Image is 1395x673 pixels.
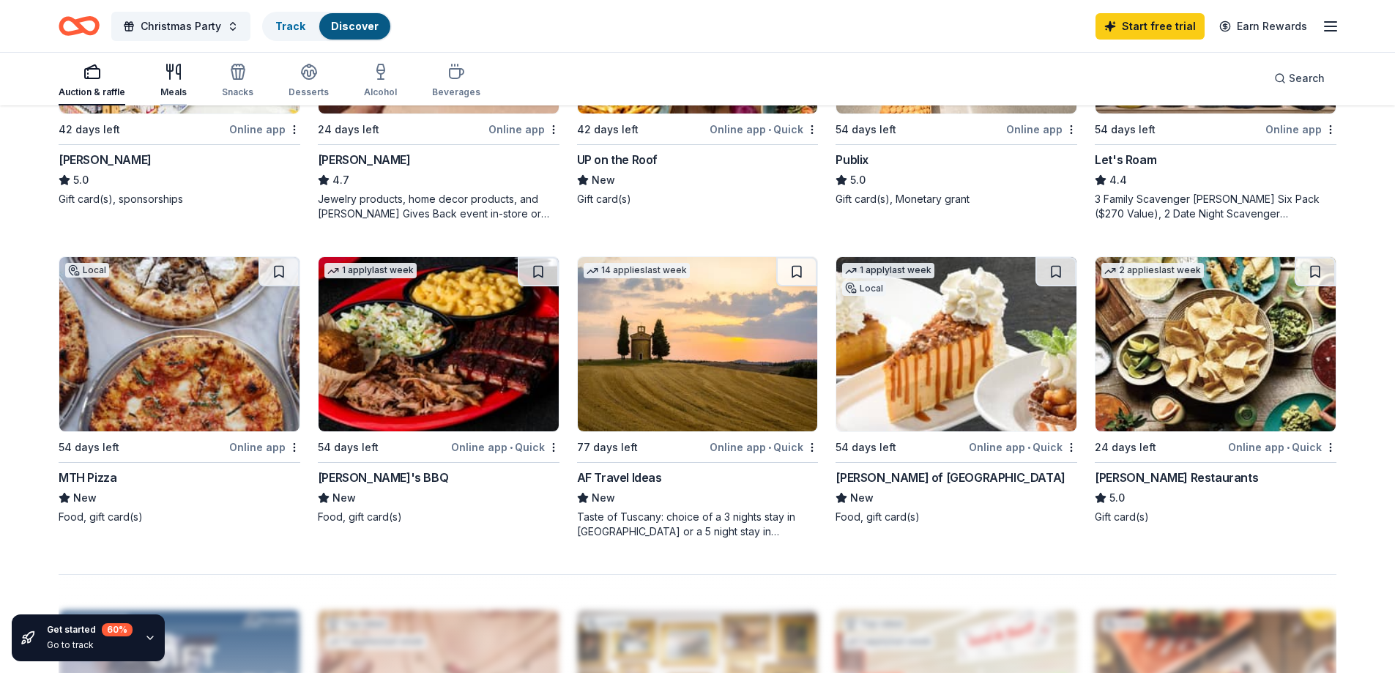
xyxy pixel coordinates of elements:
span: New [850,489,874,507]
a: Image for Copeland's of New Orleans1 applylast weekLocal54 days leftOnline app•Quick[PERSON_NAME]... [836,256,1077,524]
a: Image for Pappas Restaurants2 applieslast week24 days leftOnline app•Quick[PERSON_NAME] Restauran... [1095,256,1336,524]
img: Image for AF Travel Ideas [578,257,818,431]
a: Discover [331,20,379,32]
div: 1 apply last week [324,263,417,278]
span: • [1287,442,1290,453]
div: 14 applies last week [584,263,690,278]
div: 42 days left [577,121,639,138]
button: Christmas Party [111,12,250,41]
div: 54 days left [836,121,896,138]
div: Get started [47,623,133,636]
div: Go to track [47,639,133,651]
div: Online app [488,120,559,138]
div: 2 applies last week [1101,263,1204,278]
span: • [1027,442,1030,453]
div: Gift card(s) [577,192,819,207]
div: Online app Quick [710,120,818,138]
a: Image for MTH PizzaLocal54 days leftOnline appMTH PizzaNewFood, gift card(s) [59,256,300,524]
span: Christmas Party [141,18,221,35]
div: Taste of Tuscany: choice of a 3 nights stay in [GEOGRAPHIC_DATA] or a 5 night stay in [GEOGRAPHIC... [577,510,819,539]
div: Local [842,281,886,296]
button: Meals [160,57,187,105]
a: Track [275,20,305,32]
div: Online app Quick [710,438,818,456]
button: Alcohol [364,57,397,105]
div: Meals [160,86,187,98]
a: Image for AF Travel Ideas14 applieslast week77 days leftOnline app•QuickAF Travel IdeasNewTaste o... [577,256,819,539]
span: New [332,489,356,507]
div: 54 days left [836,439,896,456]
div: [PERSON_NAME] [318,151,411,168]
img: Image for MTH Pizza [59,257,300,431]
a: Home [59,9,100,43]
div: Let's Roam [1095,151,1156,168]
div: Food, gift card(s) [59,510,300,524]
div: Publix [836,151,868,168]
div: MTH Pizza [59,469,116,486]
div: 42 days left [59,121,120,138]
div: 54 days left [59,439,119,456]
span: • [510,442,513,453]
div: AF Travel Ideas [577,469,662,486]
div: Online app Quick [969,438,1077,456]
span: Search [1289,70,1325,87]
div: 54 days left [318,439,379,456]
div: Online app [229,438,300,456]
div: 3 Family Scavenger [PERSON_NAME] Six Pack ($270 Value), 2 Date Night Scavenger [PERSON_NAME] Two ... [1095,192,1336,221]
div: Food, gift card(s) [836,510,1077,524]
div: Auction & raffle [59,86,125,98]
div: Food, gift card(s) [318,510,559,524]
div: 24 days left [1095,439,1156,456]
button: Search [1262,64,1336,93]
button: TrackDiscover [262,12,392,41]
div: Gift card(s), sponsorships [59,192,300,207]
span: • [768,442,771,453]
a: Earn Rewards [1210,13,1316,40]
div: 60 % [102,623,133,636]
div: Snacks [222,86,253,98]
div: Desserts [289,86,329,98]
span: New [592,171,615,189]
div: Jewelry products, home decor products, and [PERSON_NAME] Gives Back event in-store or online (or ... [318,192,559,221]
span: • [768,124,771,135]
div: 54 days left [1095,121,1156,138]
div: Online app [229,120,300,138]
span: 4.4 [1109,171,1127,189]
span: New [73,489,97,507]
img: Image for Copeland's of New Orleans [836,257,1076,431]
span: 5.0 [850,171,866,189]
div: [PERSON_NAME] of [GEOGRAPHIC_DATA] [836,469,1065,486]
button: Desserts [289,57,329,105]
div: 1 apply last week [842,263,934,278]
div: Online app [1265,120,1336,138]
div: Gift card(s) [1095,510,1336,524]
img: Image for Sonny's BBQ [319,257,559,431]
div: Beverages [432,86,480,98]
img: Image for Pappas Restaurants [1095,257,1336,431]
span: 5.0 [1109,489,1125,507]
button: Snacks [222,57,253,105]
a: Start free trial [1095,13,1205,40]
div: Alcohol [364,86,397,98]
div: 77 days left [577,439,638,456]
div: 24 days left [318,121,379,138]
span: 5.0 [73,171,89,189]
button: Beverages [432,57,480,105]
span: 4.7 [332,171,349,189]
div: [PERSON_NAME]'s BBQ [318,469,448,486]
div: Online app Quick [451,438,559,456]
a: Image for Sonny's BBQ1 applylast week54 days leftOnline app•Quick[PERSON_NAME]'s BBQNewFood, gift... [318,256,559,524]
div: Online app Quick [1228,438,1336,456]
div: Local [65,263,109,278]
div: [PERSON_NAME] [59,151,152,168]
span: New [592,489,615,507]
div: UP on the Roof [577,151,658,168]
div: Online app [1006,120,1077,138]
div: Gift card(s), Monetary grant [836,192,1077,207]
div: [PERSON_NAME] Restaurants [1095,469,1258,486]
button: Auction & raffle [59,57,125,105]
